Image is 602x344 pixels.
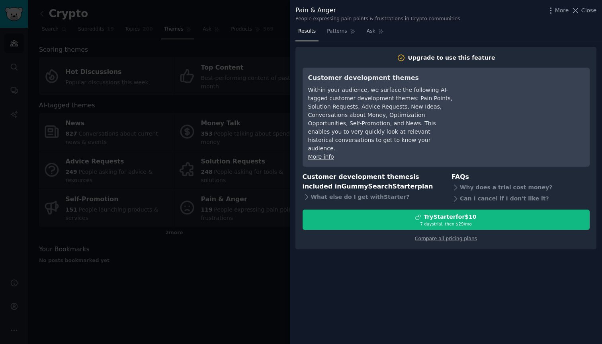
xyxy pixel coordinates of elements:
span: More [555,6,569,15]
button: More [547,6,569,15]
span: Results [298,28,316,35]
div: Pain & Anger [295,6,460,16]
span: Patterns [327,28,347,35]
span: Close [581,6,596,15]
div: Why does a trial cost money? [451,182,590,193]
iframe: YouTube video player [465,73,584,133]
a: More info [308,154,334,160]
div: Try Starter for $10 [424,213,476,221]
a: Patterns [324,25,358,41]
div: People expressing pain points & frustrations in Crypto communities [295,16,460,23]
a: Ask [364,25,387,41]
span: Ask [367,28,375,35]
div: What else do I get with Starter ? [303,192,441,203]
div: Within your audience, we surface the following AI-tagged customer development themes: Pain Points... [308,86,453,153]
div: Can I cancel if I don't like it? [451,193,590,204]
div: 7 days trial, then $ 29 /mo [303,221,589,227]
button: TryStarterfor$107 daystrial, then $29/mo [303,210,590,230]
h3: Customer development themes is included in plan [303,172,441,192]
div: Upgrade to use this feature [408,54,495,62]
h3: FAQs [451,172,590,182]
span: GummySearch Starter [341,183,417,190]
a: Compare all pricing plans [415,236,477,241]
button: Close [571,6,596,15]
a: Results [295,25,319,41]
h3: Customer development themes [308,73,453,83]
